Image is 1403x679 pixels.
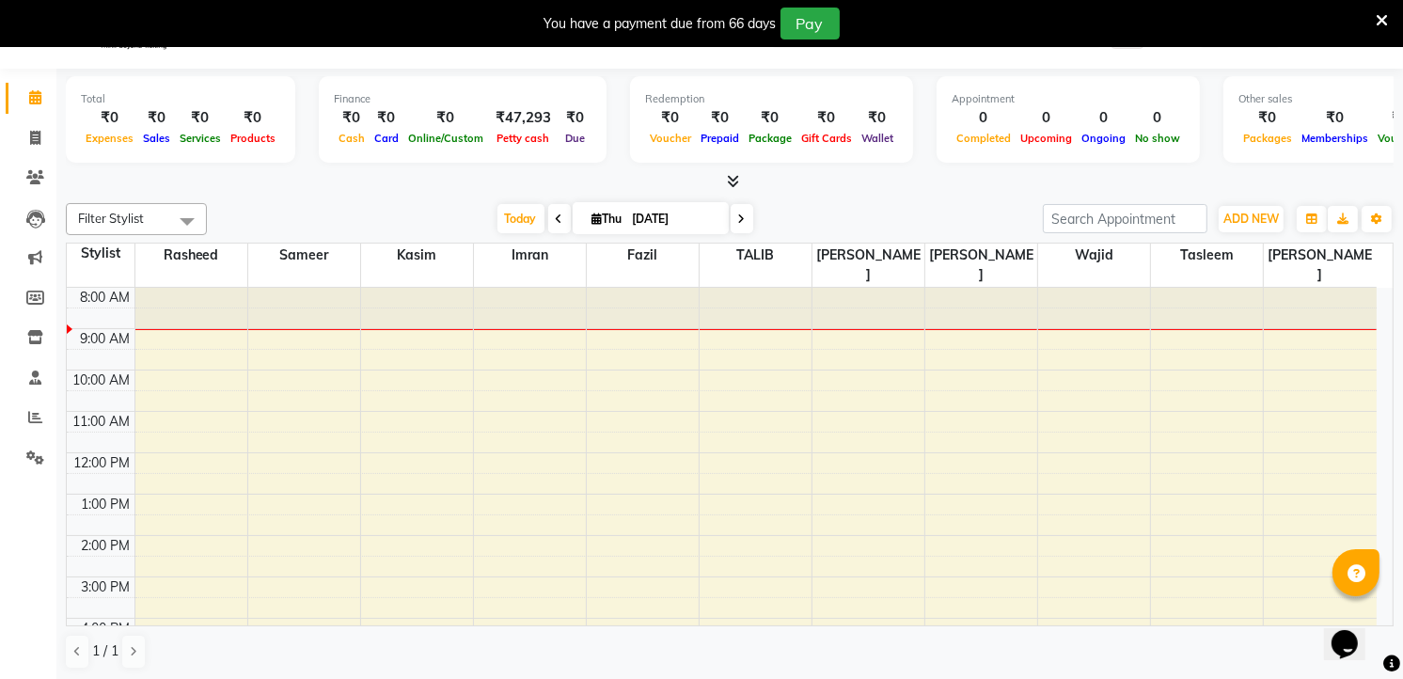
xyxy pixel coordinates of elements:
div: 0 [1130,107,1185,129]
span: fazil [587,244,699,267]
span: Memberships [1297,132,1373,145]
div: ₹0 [1238,107,1297,129]
div: ₹0 [334,107,370,129]
div: ₹0 [1297,107,1373,129]
span: Services [175,132,226,145]
div: Stylist [67,244,134,263]
div: 2:00 PM [78,536,134,556]
div: ₹0 [645,107,696,129]
span: Sales [138,132,175,145]
iframe: chat widget [1324,604,1384,660]
div: 3:00 PM [78,577,134,597]
span: Card [370,132,403,145]
div: ₹0 [559,107,591,129]
div: ₹0 [138,107,175,129]
div: ₹0 [81,107,138,129]
div: You have a payment due from 66 days [544,14,777,34]
div: 10:00 AM [70,371,134,390]
span: Thu [588,212,627,226]
div: 11:00 AM [70,412,134,432]
span: Packages [1238,132,1297,145]
span: Today [497,204,544,233]
span: No show [1130,132,1185,145]
div: Appointment [952,91,1185,107]
div: Total [81,91,280,107]
span: Completed [952,132,1016,145]
span: ADD NEW [1223,212,1279,226]
span: Prepaid [696,132,744,145]
span: Products [226,132,280,145]
span: [PERSON_NAME] [812,244,924,287]
span: [PERSON_NAME] [925,244,1037,287]
span: [PERSON_NAME] [1264,244,1377,287]
div: ₹0 [744,107,796,129]
span: Gift Cards [796,132,857,145]
div: ₹47,293 [488,107,559,129]
div: ₹0 [226,107,280,129]
span: rasheed [135,244,247,267]
div: Redemption [645,91,898,107]
span: Expenses [81,132,138,145]
span: Package [744,132,796,145]
span: Wallet [857,132,898,145]
span: imran [474,244,586,267]
div: ₹0 [796,107,857,129]
span: Upcoming [1016,132,1077,145]
div: 0 [952,107,1016,129]
div: ₹0 [370,107,403,129]
span: Online/Custom [403,132,488,145]
input: Search Appointment [1043,204,1207,233]
div: ₹0 [696,107,744,129]
span: TALIB [700,244,812,267]
div: ₹0 [403,107,488,129]
span: Wajid [1038,244,1150,267]
button: ADD NEW [1219,206,1284,232]
span: kasim [361,244,473,267]
div: ₹0 [175,107,226,129]
button: Pay [780,8,840,39]
div: 4:00 PM [78,619,134,639]
span: Petty cash [493,132,555,145]
span: sameer [248,244,360,267]
span: Filter Stylist [78,211,144,226]
div: ₹0 [857,107,898,129]
div: 12:00 PM [71,453,134,473]
input: 2025-09-04 [627,205,721,233]
span: Ongoing [1077,132,1130,145]
span: Cash [334,132,370,145]
div: 8:00 AM [77,288,134,308]
div: Finance [334,91,591,107]
span: Tasleem [1151,244,1263,267]
span: Voucher [645,132,696,145]
div: 0 [1077,107,1130,129]
span: Due [560,132,590,145]
div: 0 [1016,107,1077,129]
span: 1 / 1 [92,641,118,661]
div: 1:00 PM [78,495,134,514]
div: 9:00 AM [77,329,134,349]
